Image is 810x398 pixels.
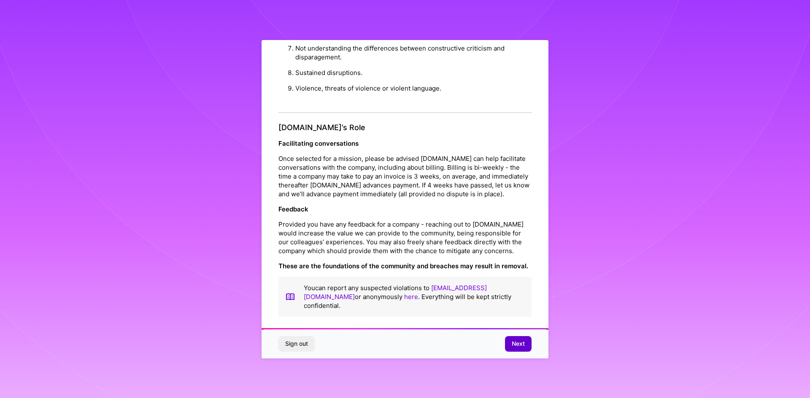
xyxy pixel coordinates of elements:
[304,284,487,301] a: [EMAIL_ADDRESS][DOMAIN_NAME]
[295,65,532,80] li: Sustained disruptions.
[295,40,532,65] li: Not understanding the differences between constructive criticism and disparagement.
[278,123,532,132] h4: [DOMAIN_NAME]’s Role
[505,336,532,351] button: Next
[295,80,532,96] li: Violence, threats of violence or violent language.
[304,283,525,310] p: You can report any suspected violations to or anonymously . Everything will be kept strictly conf...
[512,339,525,348] span: Next
[278,154,532,198] p: Once selected for a mission, please be advised [DOMAIN_NAME] can help facilitate conversations wi...
[278,336,315,351] button: Sign out
[404,293,418,301] a: here
[278,205,308,213] strong: Feedback
[278,262,528,270] strong: These are the foundations of the community and breaches may result in removal.
[285,339,308,348] span: Sign out
[278,220,532,255] p: Provided you have any feedback for a company - reaching out to [DOMAIN_NAME] would increase the v...
[285,283,295,310] img: book icon
[278,139,359,147] strong: Facilitating conversations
